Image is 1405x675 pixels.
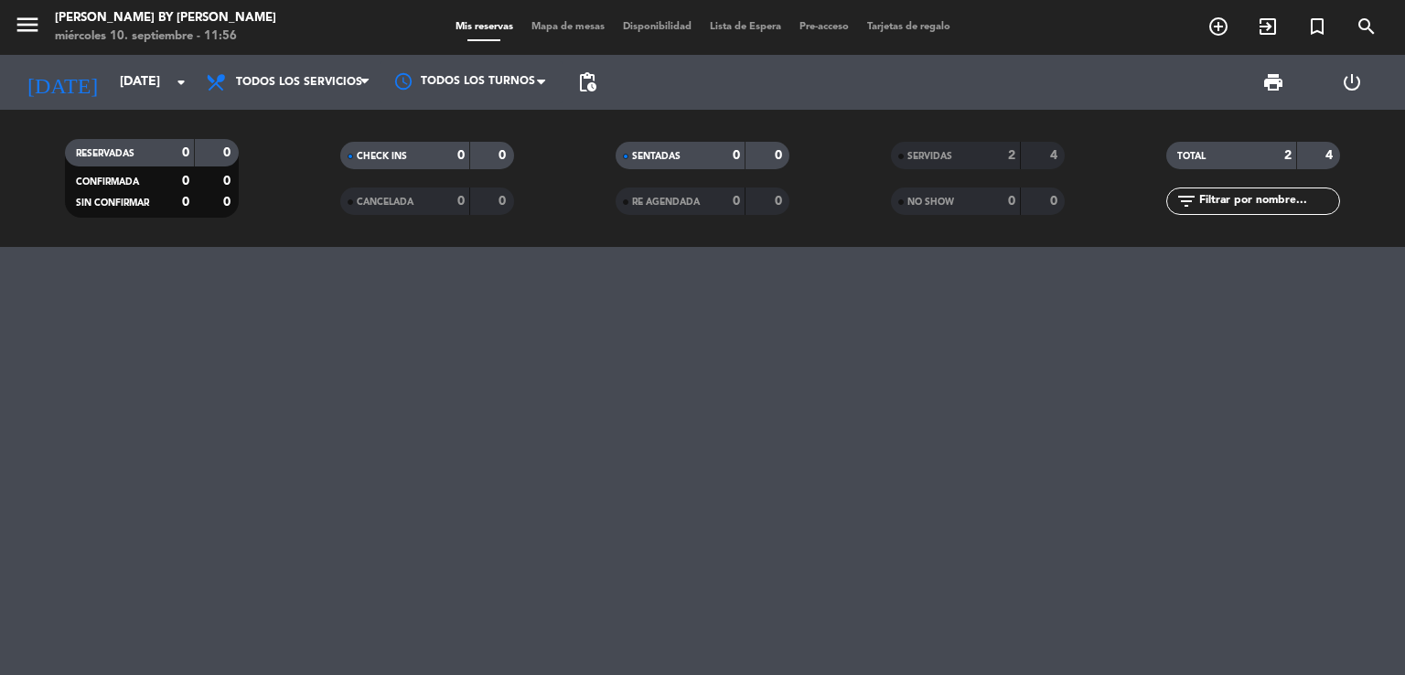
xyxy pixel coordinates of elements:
[182,196,189,209] strong: 0
[1008,149,1015,162] strong: 2
[907,198,954,207] span: NO SHOW
[499,149,509,162] strong: 0
[632,152,681,161] span: SENTADAS
[446,22,522,32] span: Mis reservas
[1197,191,1339,211] input: Filtrar por nombre...
[1257,16,1279,37] i: exit_to_app
[632,198,700,207] span: RE AGENDADA
[1177,152,1206,161] span: TOTAL
[1207,16,1229,37] i: add_circle_outline
[701,22,790,32] span: Lista de Espera
[1313,55,1391,110] div: LOG OUT
[733,195,740,208] strong: 0
[499,195,509,208] strong: 0
[14,62,111,102] i: [DATE]
[576,71,598,93] span: pending_actions
[614,22,701,32] span: Disponibilidad
[76,177,139,187] span: CONFIRMADA
[182,175,189,187] strong: 0
[55,27,276,46] div: miércoles 10. septiembre - 11:56
[76,149,134,158] span: RESERVADAS
[1356,16,1378,37] i: search
[55,9,276,27] div: [PERSON_NAME] by [PERSON_NAME]
[1175,190,1197,212] i: filter_list
[223,196,234,209] strong: 0
[1262,71,1284,93] span: print
[1008,195,1015,208] strong: 0
[357,152,407,161] span: CHECK INS
[76,198,149,208] span: SIN CONFIRMAR
[14,11,41,45] button: menu
[357,198,413,207] span: CANCELADA
[14,11,41,38] i: menu
[775,149,786,162] strong: 0
[790,22,858,32] span: Pre-acceso
[457,195,465,208] strong: 0
[223,146,234,159] strong: 0
[457,149,465,162] strong: 0
[170,71,192,93] i: arrow_drop_down
[223,175,234,187] strong: 0
[1284,149,1292,162] strong: 2
[775,195,786,208] strong: 0
[236,76,362,89] span: Todos los servicios
[1341,71,1363,93] i: power_settings_new
[1050,195,1061,208] strong: 0
[907,152,952,161] span: SERVIDAS
[1325,149,1336,162] strong: 4
[1050,149,1061,162] strong: 4
[1306,16,1328,37] i: turned_in_not
[522,22,614,32] span: Mapa de mesas
[182,146,189,159] strong: 0
[733,149,740,162] strong: 0
[858,22,960,32] span: Tarjetas de regalo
